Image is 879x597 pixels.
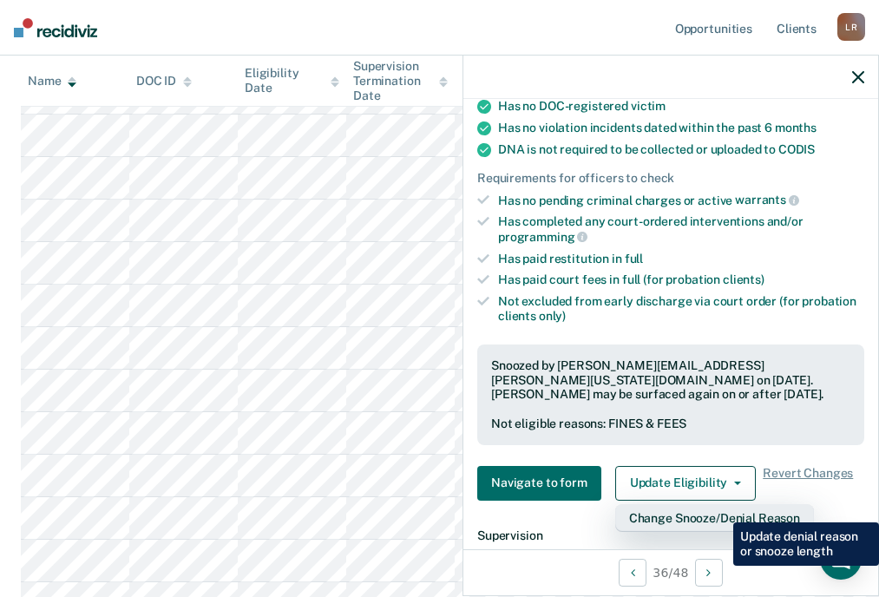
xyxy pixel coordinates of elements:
div: Not eligible reasons: FINES & FEES [491,417,850,431]
div: Has paid court fees in full (for probation [498,272,864,287]
div: L R [837,13,865,41]
dt: Supervision [477,528,864,543]
div: Requirements for officers to check [477,171,864,186]
span: Revert Changes [763,466,853,501]
span: months [775,121,817,134]
div: DOC ID [136,74,192,89]
div: Last Viewed [462,74,546,89]
button: Change Snooze/Denial Reason [615,504,814,532]
div: DNA is not required to be collected or uploaded to [498,142,864,157]
button: Navigate to form [477,466,601,501]
div: Supervision Termination Date [353,59,448,102]
button: Next Opportunity [695,559,723,587]
span: programming [498,230,587,244]
div: Has no pending criminal charges or active [498,193,864,208]
div: Has completed any court-ordered interventions and/or [498,214,864,244]
span: warrants [735,193,799,207]
div: Open Intercom Messenger [820,538,862,580]
span: full [625,252,643,266]
div: Not excluded from early discharge via court order (for probation clients [498,294,864,324]
span: CODIS [778,142,815,156]
button: Update Eligibility [615,466,756,501]
div: Has paid restitution in [498,252,864,266]
div: Snoozed by [PERSON_NAME][EMAIL_ADDRESS][PERSON_NAME][US_STATE][DOMAIN_NAME] on [DATE]. [PERSON_NA... [491,358,850,402]
div: Eligibility Date [245,66,339,95]
img: Recidiviz [14,18,97,37]
span: only) [539,309,566,323]
div: Has no DOC-registered [498,99,864,114]
a: Navigate to form link [477,466,608,501]
span: clients) [723,272,764,286]
div: Name [28,74,76,89]
button: Previous Opportunity [619,559,646,587]
div: Has no violation incidents dated within the past 6 [498,121,864,135]
div: 36 / 48 [463,549,878,595]
span: victim [631,99,666,113]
